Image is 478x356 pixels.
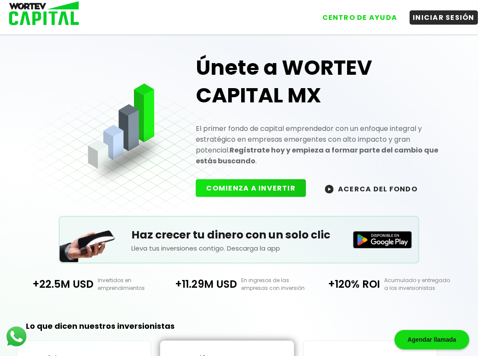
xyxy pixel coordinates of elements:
img: logos_whatsapp-icon.242b2217.svg [4,324,29,349]
p: En ingresos de las empresas con inversión [237,277,311,292]
p: Acumulado y entregado a los inversionistas [380,277,454,292]
a: CENTRO DE AYUDA [310,4,401,25]
h1: Únete a WORTEV CAPITAL MX [196,54,454,109]
a: COMIENZA A INVERTIR [196,183,315,193]
p: El primer fondo de capital emprendedor con un enfoque integral y estratégico en empresas emergent... [196,123,454,166]
p: +22.5M USD [24,277,93,292]
p: +11.29M USD [167,277,237,292]
p: Lleva tus inversiones contigo. Descarga la app [131,243,347,253]
img: wortev-capital-acerca-del-fondo [325,185,334,194]
img: Teléfono [60,219,116,262]
p: Invertidos en emprendimientos [93,277,167,292]
h5: Haz crecer tu dinero con un solo clic [131,227,347,243]
p: +120% ROI [311,277,380,292]
strong: Regístrate hoy y empieza a formar parte del cambio que estás buscando [196,145,438,166]
button: COMIENZA A INVERTIR [196,179,306,197]
div: Agendar llamada [395,330,469,350]
button: CENTRO DE AYUDA [319,10,401,25]
button: ACERCA DEL FONDO [315,179,428,198]
img: Disponible en Google Play [353,231,412,248]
